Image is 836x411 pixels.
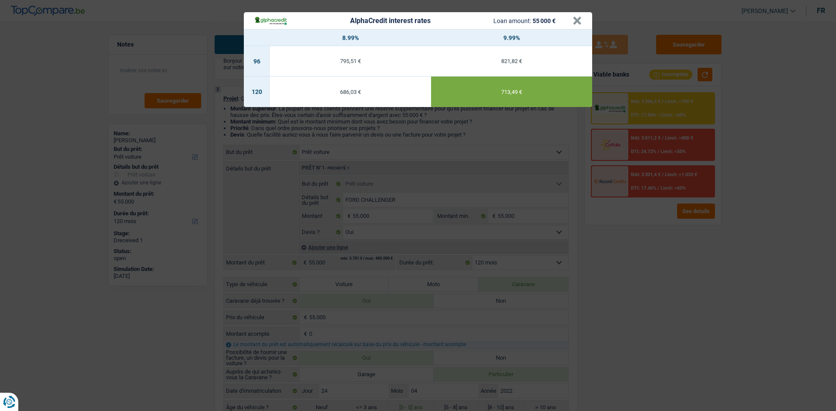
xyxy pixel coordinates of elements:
div: 795,51 € [270,58,431,64]
span: Loan amount: [493,17,531,24]
div: AlphaCredit interest rates [350,17,431,24]
div: 821,82 € [431,58,592,64]
div: 686,03 € [270,89,431,95]
span: 55 000 € [533,17,556,24]
div: 713,49 € [431,89,592,95]
th: 8.99% [270,30,431,46]
button: × [573,17,582,25]
img: AlphaCredit [254,16,287,26]
td: 96 [244,46,270,77]
th: 9.99% [431,30,592,46]
td: 120 [244,77,270,107]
